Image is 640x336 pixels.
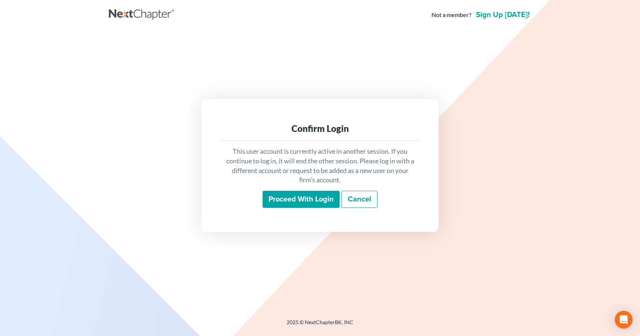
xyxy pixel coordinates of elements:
[615,311,633,329] div: Open Intercom Messenger
[109,319,531,332] div: 2025 © NextChapterBK, INC
[474,11,531,19] a: Sign up [DATE]!
[225,147,415,185] p: This user account is currently active in another session. If you continue to log in, it will end ...
[263,191,340,208] input: Proceed with login
[341,191,377,208] a: Cancel
[225,123,415,134] div: Confirm Login
[431,11,471,19] strong: Not a member?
